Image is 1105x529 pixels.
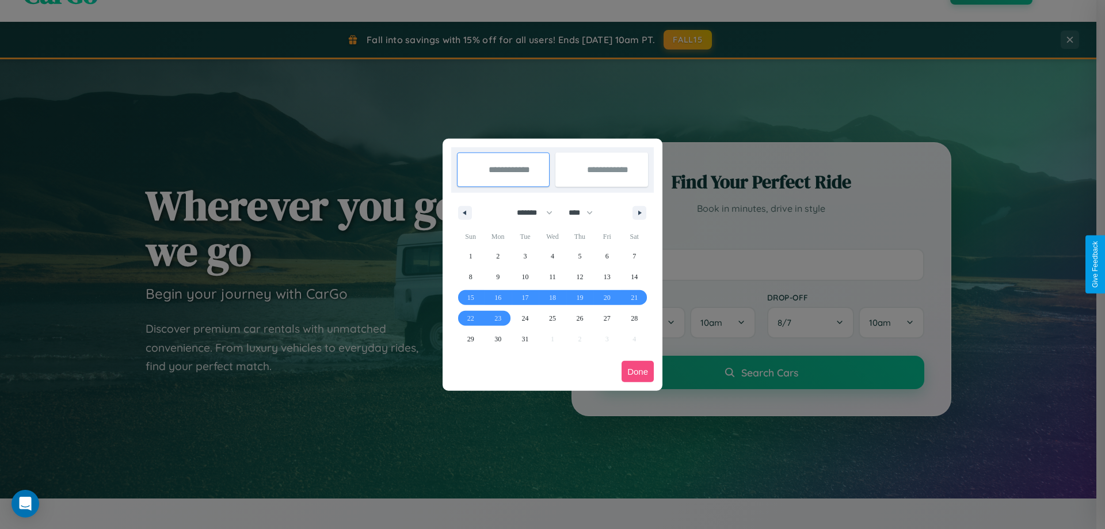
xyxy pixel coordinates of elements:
[621,267,648,287] button: 14
[457,267,484,287] button: 8
[484,246,511,267] button: 2
[631,287,638,308] span: 21
[496,246,500,267] span: 2
[484,267,511,287] button: 9
[593,246,620,267] button: 6
[457,308,484,329] button: 22
[496,267,500,287] span: 9
[494,308,501,329] span: 23
[631,308,638,329] span: 28
[576,267,583,287] span: 12
[566,246,593,267] button: 5
[467,308,474,329] span: 22
[604,267,611,287] span: 13
[593,227,620,246] span: Fri
[484,329,511,349] button: 30
[593,287,620,308] button: 20
[621,246,648,267] button: 7
[484,308,511,329] button: 23
[578,246,581,267] span: 5
[566,267,593,287] button: 12
[576,287,583,308] span: 19
[494,329,501,349] span: 30
[632,246,636,267] span: 7
[457,329,484,349] button: 29
[1091,241,1099,288] div: Give Feedback
[604,308,611,329] span: 27
[512,246,539,267] button: 3
[467,329,474,349] span: 29
[469,267,473,287] span: 8
[524,246,527,267] span: 3
[539,287,566,308] button: 18
[467,287,474,308] span: 15
[621,287,648,308] button: 21
[522,267,529,287] span: 10
[522,287,529,308] span: 17
[522,329,529,349] span: 31
[605,246,609,267] span: 6
[469,246,473,267] span: 1
[631,267,638,287] span: 14
[539,267,566,287] button: 11
[512,329,539,349] button: 31
[457,287,484,308] button: 15
[539,246,566,267] button: 4
[566,287,593,308] button: 19
[576,308,583,329] span: 26
[549,287,556,308] span: 18
[621,308,648,329] button: 28
[566,308,593,329] button: 26
[494,287,501,308] span: 16
[593,308,620,329] button: 27
[593,267,620,287] button: 13
[457,246,484,267] button: 1
[512,287,539,308] button: 17
[621,227,648,246] span: Sat
[549,308,556,329] span: 25
[12,490,39,517] div: Open Intercom Messenger
[457,227,484,246] span: Sun
[551,246,554,267] span: 4
[484,227,511,246] span: Mon
[512,267,539,287] button: 10
[622,361,654,382] button: Done
[522,308,529,329] span: 24
[566,227,593,246] span: Thu
[549,267,556,287] span: 11
[604,287,611,308] span: 20
[512,308,539,329] button: 24
[539,227,566,246] span: Wed
[512,227,539,246] span: Tue
[539,308,566,329] button: 25
[484,287,511,308] button: 16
